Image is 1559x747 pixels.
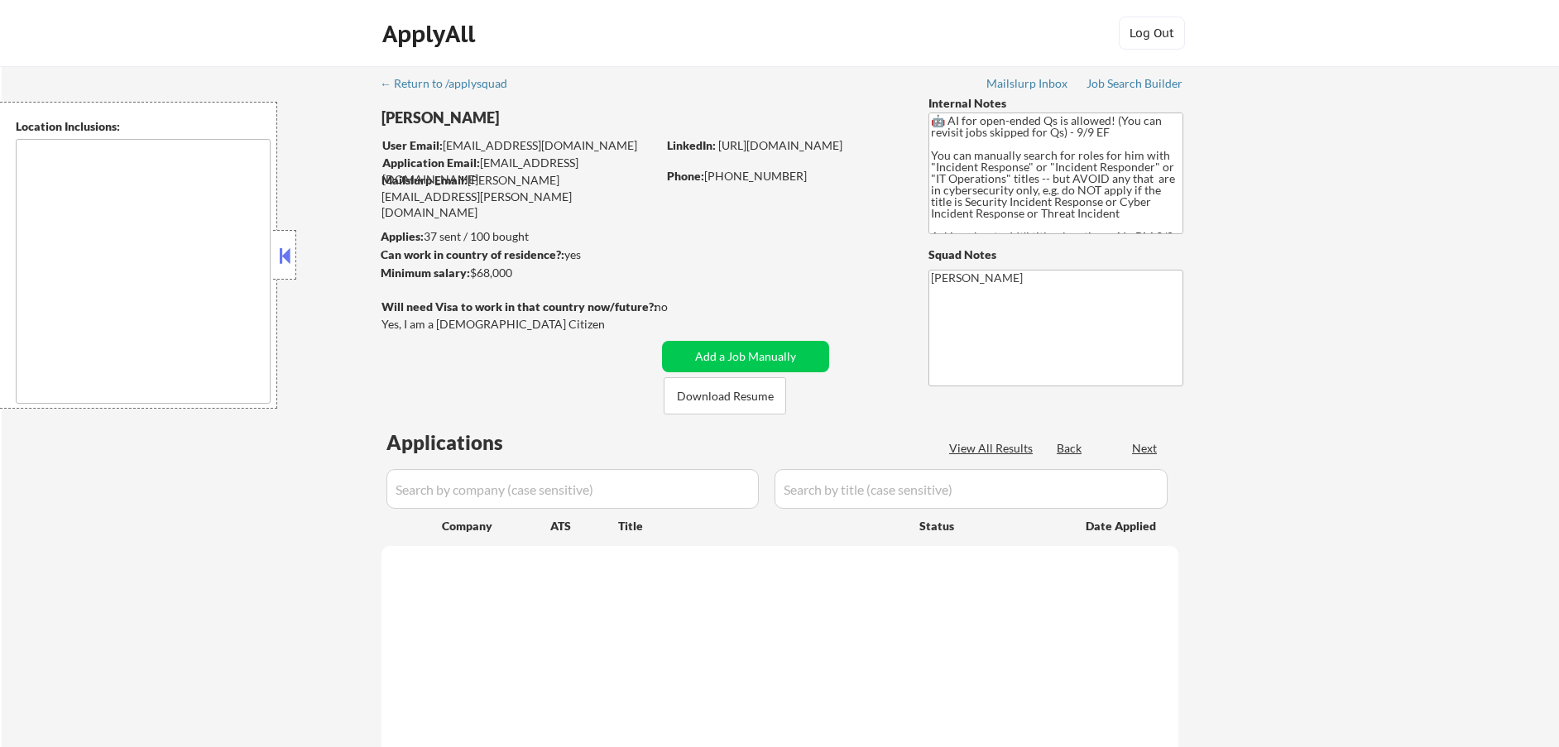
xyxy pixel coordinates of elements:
[381,173,468,187] strong: Mailslurp Email:
[667,138,716,152] strong: LinkedIn:
[381,299,657,314] strong: Will need Visa to work in that country now/future?:
[382,138,443,152] strong: User Email:
[381,247,651,263] div: yes
[1086,518,1158,534] div: Date Applied
[775,469,1168,509] input: Search by title (case sensitive)
[1087,78,1183,89] div: Job Search Builder
[928,247,1183,263] div: Squad Notes
[949,440,1038,457] div: View All Results
[928,95,1183,112] div: Internal Notes
[381,229,424,243] strong: Applies:
[381,265,656,281] div: $68,000
[380,78,523,89] div: ← Return to /applysquad
[382,156,480,170] strong: Application Email:
[1057,440,1083,457] div: Back
[667,169,704,183] strong: Phone:
[381,108,722,128] div: [PERSON_NAME]
[382,20,480,48] div: ApplyAll
[381,247,564,261] strong: Can work in country of residence?:
[655,299,702,315] div: no
[381,266,470,280] strong: Minimum salary:
[1132,440,1158,457] div: Next
[667,168,901,184] div: [PHONE_NUMBER]
[618,518,904,534] div: Title
[381,228,656,245] div: 37 sent / 100 bought
[381,316,661,333] div: Yes, I am a [DEMOGRAPHIC_DATA] Citizen
[986,77,1069,93] a: Mailslurp Inbox
[382,155,656,187] div: [EMAIL_ADDRESS][DOMAIN_NAME]
[386,433,550,453] div: Applications
[550,518,618,534] div: ATS
[986,78,1069,89] div: Mailslurp Inbox
[381,172,656,221] div: [PERSON_NAME][EMAIL_ADDRESS][PERSON_NAME][DOMAIN_NAME]
[664,377,786,414] button: Download Resume
[386,469,759,509] input: Search by company (case sensitive)
[919,510,1062,540] div: Status
[1119,17,1185,50] button: Log Out
[662,341,829,372] button: Add a Job Manually
[16,118,271,135] div: Location Inclusions:
[442,518,550,534] div: Company
[718,138,842,152] a: [URL][DOMAIN_NAME]
[380,77,523,93] a: ← Return to /applysquad
[382,137,656,154] div: [EMAIL_ADDRESS][DOMAIN_NAME]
